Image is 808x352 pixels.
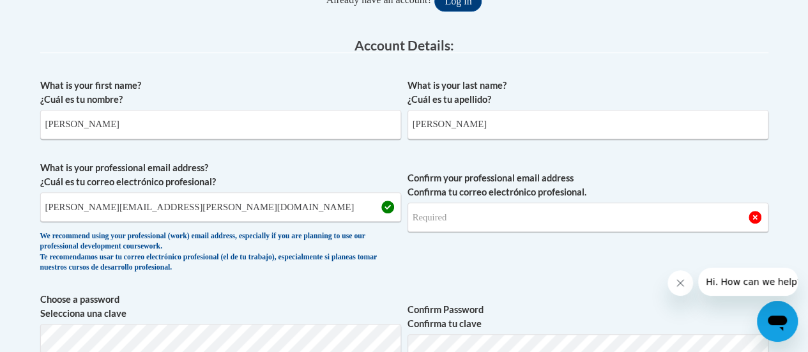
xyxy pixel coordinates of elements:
label: Confirm Password Confirma tu clave [408,303,768,331]
label: What is your last name? ¿Cuál es tu apellido? [408,79,768,107]
span: Account Details: [354,37,454,53]
iframe: Close message [667,270,693,296]
input: Metadata input [40,110,401,139]
iframe: Button to launch messaging window [757,301,798,342]
label: What is your professional email address? ¿Cuál es tu correo electrónico profesional? [40,161,401,189]
input: Required [408,203,768,232]
iframe: Message from company [698,268,798,296]
span: Hi. How can we help? [8,9,103,19]
input: Metadata input [40,192,401,222]
label: Confirm your professional email address Confirma tu correo electrónico profesional. [408,171,768,199]
label: Choose a password Selecciona una clave [40,293,401,321]
input: Metadata input [408,110,768,139]
div: We recommend using your professional (work) email address, especially if you are planning to use ... [40,231,401,273]
label: What is your first name? ¿Cuál es tu nombre? [40,79,401,107]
